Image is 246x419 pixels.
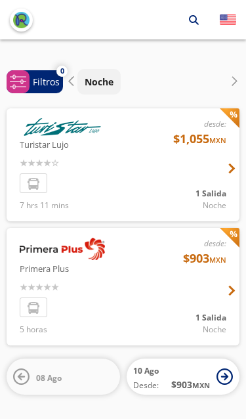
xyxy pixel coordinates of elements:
[85,75,113,89] p: Noche
[192,380,210,390] small: MXN
[7,359,120,395] button: 08 Ago
[171,378,210,391] span: $ 903
[10,9,33,32] button: back
[77,69,121,95] button: Noche
[33,75,60,89] p: Filtros
[133,365,159,376] span: 10 Ago
[36,372,62,384] span: 08 Ago
[220,12,236,28] button: English
[51,13,107,27] p: [GEOGRAPHIC_DATA]
[133,380,159,391] span: Desde:
[123,13,179,27] p: Santiago de Querétaro
[60,66,64,77] span: 0
[127,359,240,395] button: 10 AgoDesde:$903MXN
[7,70,63,93] button: 0Filtros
